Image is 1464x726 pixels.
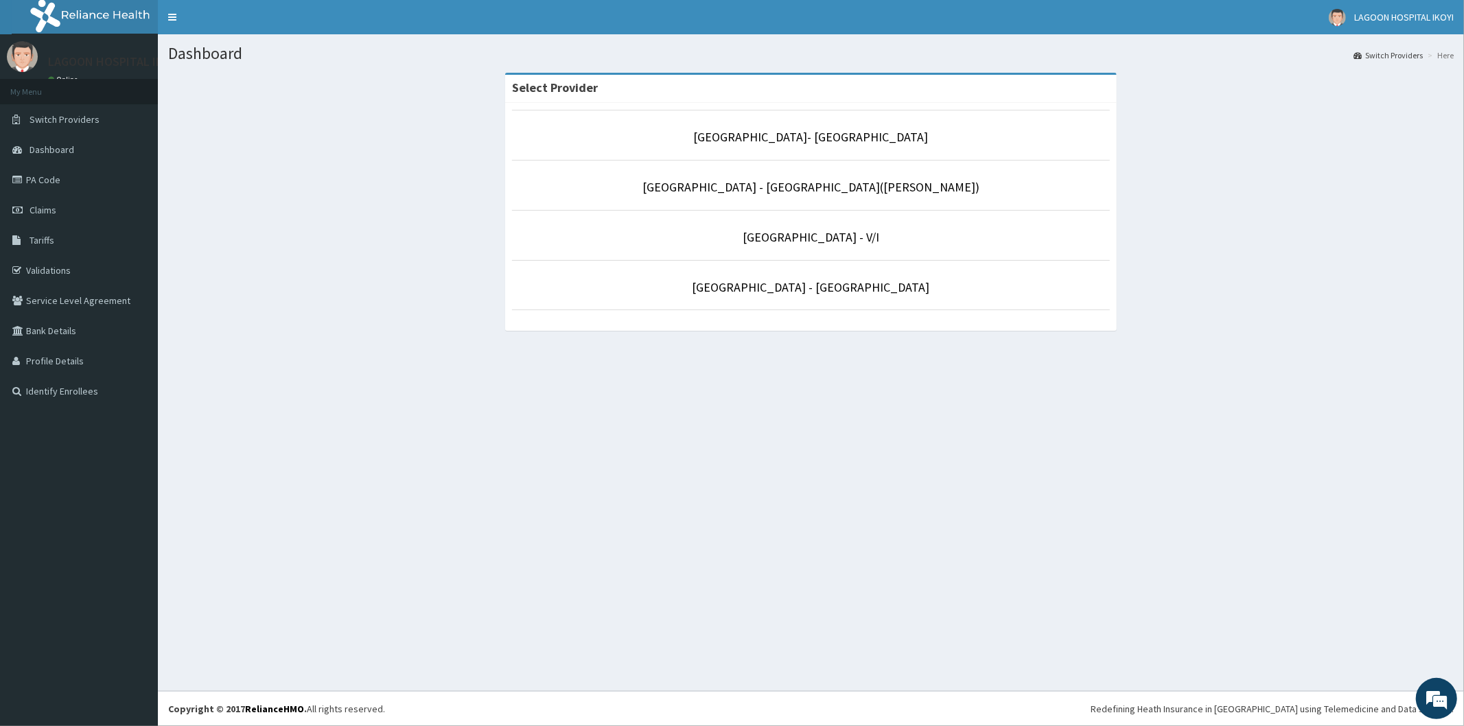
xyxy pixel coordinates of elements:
[30,204,56,216] span: Claims
[30,113,100,126] span: Switch Providers
[168,45,1454,62] h1: Dashboard
[245,703,304,715] a: RelianceHMO
[1329,9,1346,26] img: User Image
[30,234,54,246] span: Tariffs
[1353,49,1423,61] a: Switch Providers
[48,75,81,84] a: Online
[158,691,1464,726] footer: All rights reserved.
[168,703,307,715] strong: Copyright © 2017 .
[694,129,929,145] a: [GEOGRAPHIC_DATA]- [GEOGRAPHIC_DATA]
[1091,702,1454,716] div: Redefining Heath Insurance in [GEOGRAPHIC_DATA] using Telemedicine and Data Science!
[693,279,930,295] a: [GEOGRAPHIC_DATA] - [GEOGRAPHIC_DATA]
[1354,11,1454,23] span: LAGOON HOSPITAL IKOYI
[48,56,181,68] p: LAGOON HOSPITAL IKOYI
[642,179,979,195] a: [GEOGRAPHIC_DATA] - [GEOGRAPHIC_DATA]([PERSON_NAME])
[512,80,598,95] strong: Select Provider
[7,41,38,72] img: User Image
[1424,49,1454,61] li: Here
[743,229,879,245] a: [GEOGRAPHIC_DATA] - V/I
[30,143,74,156] span: Dashboard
